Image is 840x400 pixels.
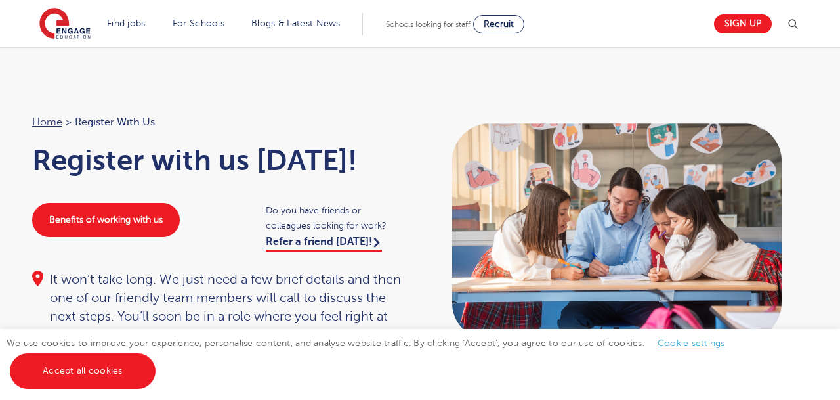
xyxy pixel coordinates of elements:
h1: Register with us [DATE]! [32,144,408,177]
a: For Schools [173,18,224,28]
a: Refer a friend [DATE]! [266,236,382,252]
span: Register with us [75,114,155,131]
a: Benefits of working with us [32,203,180,237]
a: Find jobs [107,18,146,28]
span: Recruit [484,19,514,29]
span: Schools looking for staff [386,20,471,29]
div: It won’t take long. We just need a few brief details and then one of our friendly team members wi... [32,271,408,344]
span: Do you have friends or colleagues looking for work? [266,203,407,233]
a: Cookie settings [658,338,725,348]
img: Engage Education [39,8,91,41]
a: Home [32,116,62,128]
a: Sign up [714,14,772,33]
a: Blogs & Latest News [251,18,341,28]
span: > [66,116,72,128]
a: Recruit [473,15,524,33]
nav: breadcrumb [32,114,408,131]
span: We use cookies to improve your experience, personalise content, and analyse website traffic. By c... [7,338,738,376]
a: Accept all cookies [10,353,156,389]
